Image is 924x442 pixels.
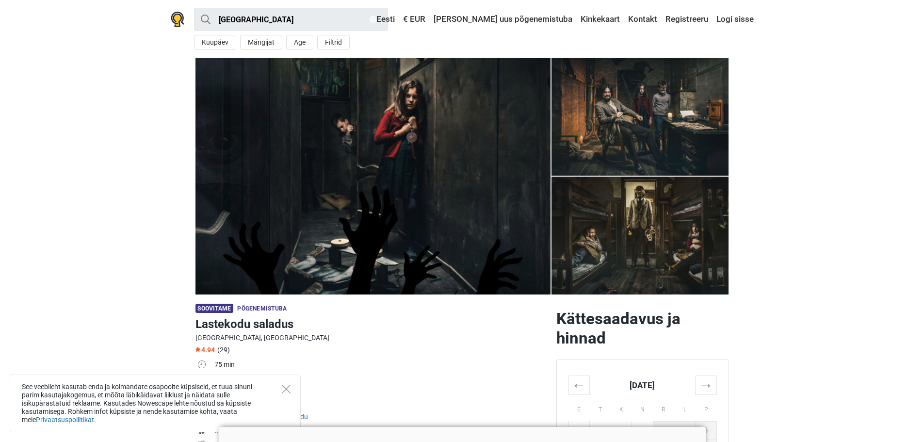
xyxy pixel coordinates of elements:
button: Close [282,385,291,393]
button: Filtrid [317,35,350,50]
th: → [695,376,716,394]
span: Soovitame [195,304,234,313]
th: N [632,394,653,421]
button: Age [286,35,313,50]
th: T [590,394,611,421]
a: Kinkekaart [578,11,622,28]
th: ← [568,376,590,394]
span: Põgenemistuba [237,305,287,312]
span: 4.94 [195,346,215,354]
th: E [568,394,590,421]
th: K [611,394,632,421]
a: Logi sisse [714,11,754,28]
a: Registreeru [663,11,711,28]
th: L [674,394,696,421]
td: , , [215,425,549,439]
img: Nowescape logo [171,12,184,27]
a: Privaatsuspoliitikat [36,416,94,424]
div: See veebileht kasutab enda ja kolmandate osapoolte küpsiseid, et tuua sinuni parim kasutajakogemu... [10,375,301,432]
td: , , [215,401,549,425]
button: Kuupäev [194,35,236,50]
h1: Lastekodu saladus [195,315,549,333]
th: P [695,394,716,421]
td: 1 [653,421,674,440]
img: Lastekodu saladus photo 11 [195,58,551,295]
a: € EUR [401,11,428,28]
a: Lastekodu saladus photo 10 [195,58,551,295]
a: Müstiline [215,426,242,434]
a: Kontakt [626,11,660,28]
img: Eesti [370,16,376,23]
th: [DATE] [590,376,696,394]
th: R [653,394,674,421]
a: Lastekodu saladus photo 3 [551,58,729,176]
h2: Kättesaadavus ja hinnad [556,309,729,348]
a: Lastekodu saladus photo 4 [551,177,729,295]
button: Mängijat [240,35,282,50]
a: Eesti [367,11,397,28]
span: (29) [217,346,230,354]
div: [GEOGRAPHIC_DATA], [GEOGRAPHIC_DATA] [195,333,549,343]
img: Star [195,347,200,352]
td: 3 [695,421,716,440]
td: 2 - 4 mängijat [215,373,549,387]
img: Lastekodu saladus photo 5 [551,177,729,295]
td: 75 min [215,359,549,373]
td: 2 [674,421,696,440]
div: Väga hea: [215,402,549,412]
input: proovi “Tallinn” [194,8,388,31]
a: [PERSON_NAME] uus põgenemistuba [431,11,575,28]
img: Lastekodu saladus photo 4 [551,58,729,176]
